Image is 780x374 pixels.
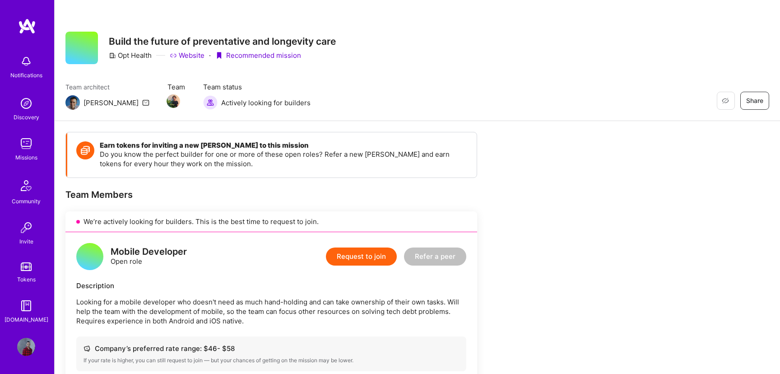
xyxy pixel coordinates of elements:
[404,248,466,266] button: Refer a peer
[84,344,459,353] div: Company’s preferred rate range: $ 46 - $ 58
[209,51,211,60] div: ·
[203,95,218,110] img: Actively looking for builders
[17,297,35,315] img: guide book
[100,141,468,150] h4: Earn tokens for inviting a new [PERSON_NAME] to this mission
[76,141,94,159] img: Token icon
[17,94,35,112] img: discovery
[5,315,48,324] div: [DOMAIN_NAME]
[18,18,36,34] img: logo
[221,98,311,108] span: Actively looking for builders
[65,189,477,201] div: Team Members
[65,82,149,92] span: Team architect
[17,275,36,284] div: Tokens
[15,153,37,162] div: Missions
[111,247,187,266] div: Open role
[84,98,139,108] div: [PERSON_NAME]
[167,82,185,92] span: Team
[111,247,187,257] div: Mobile Developer
[17,52,35,70] img: bell
[167,94,180,108] img: Team Member Avatar
[167,93,179,109] a: Team Member Avatar
[100,150,468,168] p: Do you know the perfect builder for one or more of these open roles? Refer a new [PERSON_NAME] an...
[19,237,33,246] div: Invite
[14,112,39,122] div: Discovery
[17,219,35,237] img: Invite
[76,297,466,326] p: Looking for a mobile developer who doesn't need as much hand-holding and can take ownership of th...
[746,96,763,105] span: Share
[15,338,37,356] a: User Avatar
[170,51,204,60] a: Website
[65,95,80,110] img: Team Architect
[142,99,149,106] i: icon Mail
[326,248,397,266] button: Request to join
[722,97,729,104] i: icon EyeClosed
[17,135,35,153] img: teamwork
[84,357,459,364] div: If your rate is higher, you can still request to join — but your chances of getting on the missio...
[109,52,116,59] i: icon CompanyGray
[12,196,41,206] div: Community
[109,36,336,47] h3: Build the future of preventative and longevity care
[65,211,477,232] div: We’re actively looking for builders. This is the best time to request to join.
[215,51,301,60] div: Recommended mission
[740,92,769,110] button: Share
[215,52,223,59] i: icon PurpleRibbon
[76,281,466,290] div: Description
[15,175,37,196] img: Community
[109,51,152,60] div: Opt Health
[10,70,42,80] div: Notifications
[203,82,311,92] span: Team status
[84,345,90,352] i: icon Cash
[17,338,35,356] img: User Avatar
[21,262,32,271] img: tokens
